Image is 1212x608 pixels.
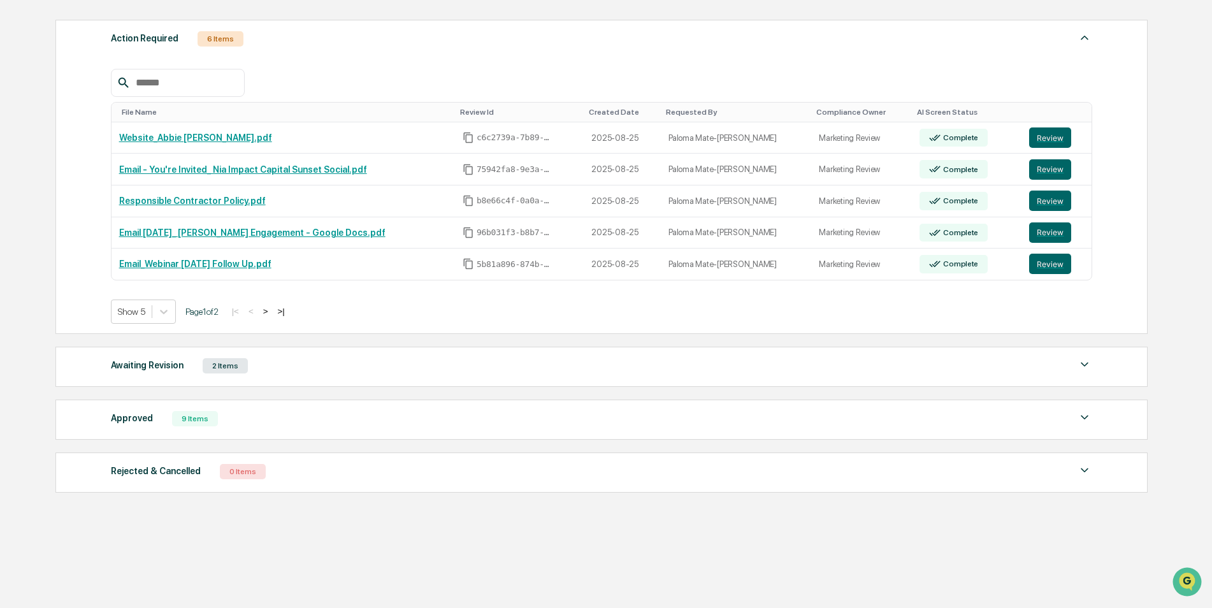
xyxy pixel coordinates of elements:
[1077,357,1092,372] img: caret
[25,161,82,173] span: Preclearance
[119,228,386,238] a: Email [DATE]_ [PERSON_NAME] Engagement - Google Docs.pdf
[584,217,661,249] td: 2025-08-25
[172,411,218,426] div: 9 Items
[1077,410,1092,425] img: caret
[584,122,661,154] td: 2025-08-25
[119,196,266,206] a: Responsible Contractor Policy.pdf
[13,98,36,120] img: 1746055101610-c473b297-6a78-478c-a979-82029cc54cd1
[463,227,474,238] span: Copy Id
[477,164,553,175] span: 75942fa8-9e3a-4274-ba51-7c3a3657b9d7
[584,185,661,217] td: 2025-08-25
[111,463,201,479] div: Rejected & Cancelled
[111,410,153,426] div: Approved
[1029,254,1084,274] a: Review
[941,196,978,205] div: Complete
[87,156,163,178] a: 🗄️Attestations
[1029,159,1071,180] button: Review
[811,154,911,185] td: Marketing Review
[477,228,553,238] span: 96b031f3-b8b7-45f3-be42-1457026724b0
[119,133,272,143] a: Website_Abbie [PERSON_NAME].pdf
[460,108,579,117] div: Toggle SortBy
[661,154,811,185] td: Paloma Mate-[PERSON_NAME]
[1077,463,1092,478] img: caret
[127,216,154,226] span: Pylon
[90,215,154,226] a: Powered byPylon
[661,217,811,249] td: Paloma Mate-[PERSON_NAME]
[185,307,219,317] span: Page 1 of 2
[661,185,811,217] td: Paloma Mate-[PERSON_NAME]
[941,228,978,237] div: Complete
[811,249,911,280] td: Marketing Review
[941,133,978,142] div: Complete
[1077,30,1092,45] img: caret
[245,306,257,317] button: <
[122,108,450,117] div: Toggle SortBy
[111,30,178,47] div: Action Required
[463,132,474,143] span: Copy Id
[1029,222,1071,243] button: Review
[816,108,906,117] div: Toggle SortBy
[119,259,271,269] a: Email_Webinar [DATE] Follow Up.pdf
[1029,191,1071,211] button: Review
[8,180,85,203] a: 🔎Data Lookup
[273,306,288,317] button: >|
[13,186,23,196] div: 🔎
[1029,222,1084,243] a: Review
[105,161,158,173] span: Attestations
[8,156,87,178] a: 🖐️Preclearance
[92,162,103,172] div: 🗄️
[666,108,806,117] div: Toggle SortBy
[13,162,23,172] div: 🖐️
[203,358,248,373] div: 2 Items
[917,108,1017,117] div: Toggle SortBy
[1029,127,1084,148] a: Review
[198,31,243,47] div: 6 Items
[228,306,243,317] button: |<
[1029,254,1071,274] button: Review
[259,306,272,317] button: >
[477,259,553,270] span: 5b81a896-874b-4b16-9d28-abcec82f00ca
[661,122,811,154] td: Paloma Mate-[PERSON_NAME]
[119,164,367,175] a: Email - You're Invited_ Nia Impact Capital Sunset Social.pdf
[1029,127,1071,148] button: Review
[941,259,978,268] div: Complete
[584,154,661,185] td: 2025-08-25
[1029,159,1084,180] a: Review
[1032,108,1086,117] div: Toggle SortBy
[477,133,553,143] span: c6c2739a-7b89-4a52-8d9f-dbe1f86c6086
[477,196,553,206] span: b8e66c4f-0a0a-4a2a-9923-b28b8add13bd
[1029,191,1084,211] a: Review
[33,58,210,71] input: Clear
[463,164,474,175] span: Copy Id
[584,249,661,280] td: 2025-08-25
[1171,566,1206,600] iframe: Open customer support
[220,464,266,479] div: 0 Items
[811,122,911,154] td: Marketing Review
[43,110,161,120] div: We're available if you need us!
[941,165,978,174] div: Complete
[589,108,656,117] div: Toggle SortBy
[217,101,232,117] button: Start new chat
[811,217,911,249] td: Marketing Review
[13,27,232,47] p: How can we help?
[25,185,80,198] span: Data Lookup
[43,98,209,110] div: Start new chat
[811,185,911,217] td: Marketing Review
[463,195,474,206] span: Copy Id
[111,357,184,373] div: Awaiting Revision
[661,249,811,280] td: Paloma Mate-[PERSON_NAME]
[463,258,474,270] span: Copy Id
